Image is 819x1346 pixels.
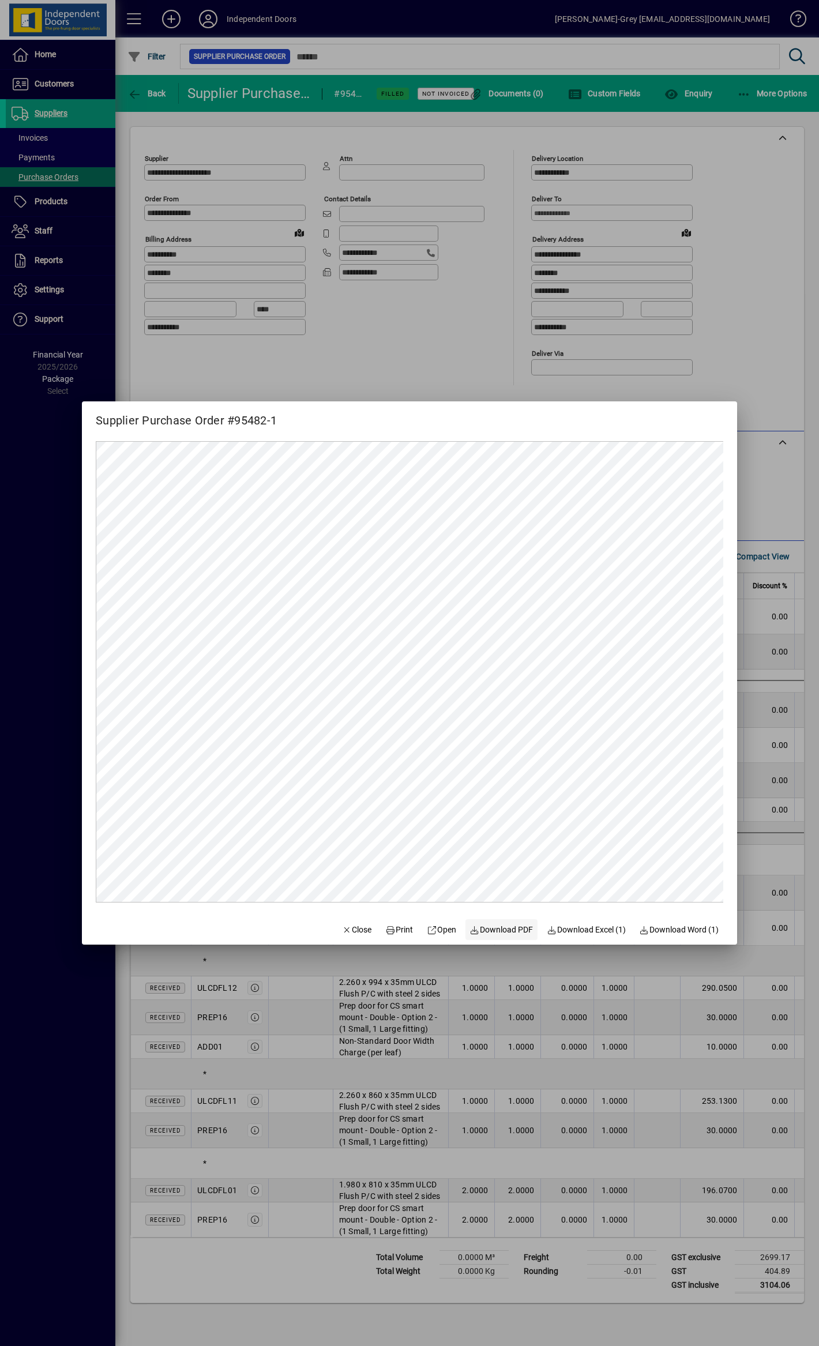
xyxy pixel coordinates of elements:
button: Download Excel (1) [542,919,630,940]
span: Open [427,924,456,936]
span: Close [342,924,372,936]
span: Download Word (1) [640,924,719,936]
a: Open [422,919,461,940]
a: Download PDF [465,919,538,940]
span: Print [385,924,413,936]
button: Print [381,919,418,940]
span: Download Excel (1) [547,924,626,936]
span: Download PDF [470,924,534,936]
button: Download Word (1) [635,919,724,940]
h2: Supplier Purchase Order #95482-1 [82,401,291,430]
button: Close [337,919,377,940]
